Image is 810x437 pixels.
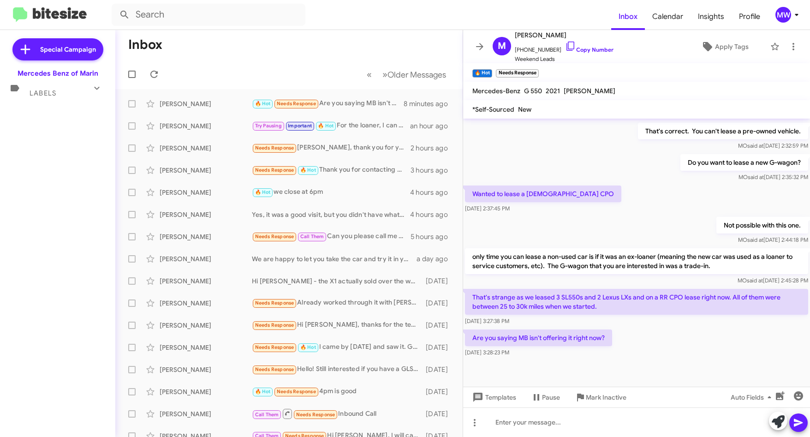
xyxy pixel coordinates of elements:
button: Pause [524,389,567,406]
span: 🔥 Hot [255,101,271,107]
span: *Self-Sourced [472,105,514,114]
div: Hi [PERSON_NAME] - the X1 actually sold over the weekend, sorry! Good luck in your search. [252,276,423,286]
input: Search [112,4,305,26]
div: [PERSON_NAME] [160,254,252,263]
div: 4 hours ago [410,188,455,197]
p: That's correct. You can't lease a pre-owned vehicle. [638,123,808,139]
span: Important [288,123,312,129]
h1: Inbox [128,37,162,52]
div: 4pm is good [252,386,423,397]
div: an hour ago [410,121,455,131]
span: Insights [691,3,732,30]
span: Apply Tags [715,38,749,55]
div: [DATE] [423,299,455,308]
span: Pause [542,389,560,406]
span: MO [DATE] 2:45:28 PM [738,277,808,284]
div: 8 minutes ago [404,99,455,108]
span: [DATE] 3:28:23 PM [465,349,509,356]
span: Call Them [255,412,279,418]
span: Weekend Leads [515,54,613,64]
span: [DATE] 3:27:38 PM [465,317,509,324]
span: Templates [471,389,516,406]
span: Needs Response [277,101,316,107]
div: [PERSON_NAME] [160,166,252,175]
div: Mercedes Benz of Marin [18,69,98,78]
span: Labels [30,89,56,97]
span: said at [747,277,763,284]
p: Do you want to lease a new G-wagon? [680,154,808,171]
div: 5 hours ago [411,232,455,241]
span: Needs Response [255,344,294,350]
div: I came by [DATE] and saw it. Going to pass thanks. [252,342,423,353]
div: [PERSON_NAME] [160,321,252,330]
div: [PERSON_NAME] [160,210,252,219]
span: « [367,69,372,80]
small: 🔥 Hot [472,69,492,78]
div: For the loaner, I can do $1,000 plus tax. The drive off is $4k. let's make this happen! [252,120,410,131]
p: Wanted to lease a [DEMOGRAPHIC_DATA] CPO [465,186,621,202]
span: » [382,69,387,80]
p: Are you saying MB isn't offering it right now? [465,329,612,346]
div: [PERSON_NAME] [160,343,252,352]
div: [PERSON_NAME] [160,365,252,374]
a: Calendar [645,3,691,30]
span: Mark Inactive [586,389,626,406]
div: [DATE] [423,387,455,396]
a: Profile [732,3,768,30]
span: Needs Response [255,300,294,306]
span: 🔥 Hot [318,123,334,129]
p: only time you can lease a non-used car is if it was an ex-loaner (meaning the new car was used as... [465,248,808,274]
button: Templates [463,389,524,406]
div: a day ago [417,254,455,263]
span: 2021 [546,87,560,95]
span: G 550 [524,87,542,95]
span: said at [748,174,764,180]
a: Inbox [611,3,645,30]
div: [PERSON_NAME] [160,188,252,197]
div: we close at 6pm [252,187,410,198]
span: [PERSON_NAME] [564,87,615,95]
span: MO [DATE] 2:35:32 PM [739,174,808,180]
div: [PERSON_NAME] [160,276,252,286]
span: Needs Response [255,322,294,328]
div: Hello! Still interested if you have a GLS450 executive rear and exclusive trim. Let me know [252,364,423,375]
nav: Page navigation example [362,65,452,84]
span: New [518,105,531,114]
span: Auto Fields [731,389,775,406]
div: [DATE] [423,321,455,330]
p: That's strange as we leased 3 SL550s and 2 Lexus LXs and on a RR CPO lease right now. All of them... [465,289,808,315]
span: Needs Response [255,167,294,173]
div: [PERSON_NAME] [160,232,252,241]
span: said at [747,142,763,149]
div: Can you please call me at [PHONE_NUMBER] [252,231,411,242]
span: Needs Response [255,145,294,151]
div: Inbound Call [252,408,423,419]
a: Special Campaign [12,38,103,60]
div: Are you saying MB isn't offering it right now? [252,98,404,109]
span: Special Campaign [40,45,96,54]
small: Needs Response [496,69,538,78]
div: 3 hours ago [411,166,455,175]
span: Needs Response [255,233,294,239]
button: Mark Inactive [567,389,634,406]
div: [PERSON_NAME] [160,387,252,396]
button: Next [377,65,452,84]
div: [PERSON_NAME] [160,99,252,108]
span: 🔥 Hot [255,189,271,195]
span: Needs Response [296,412,335,418]
div: [PERSON_NAME] [160,144,252,153]
span: [PHONE_NUMBER] [515,41,613,54]
div: [PERSON_NAME], thank you for your message. I traded in a gray Prius. And if that car is still in ... [252,143,411,153]
div: [DATE] [423,276,455,286]
span: said at [747,236,763,243]
div: [DATE] [423,365,455,374]
button: Auto Fields [723,389,782,406]
span: MO [DATE] 2:44:18 PM [738,236,808,243]
div: [DATE] [423,343,455,352]
span: 🔥 Hot [300,344,316,350]
span: 🔥 Hot [300,167,316,173]
span: Needs Response [255,366,294,372]
div: [PERSON_NAME] [160,121,252,131]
